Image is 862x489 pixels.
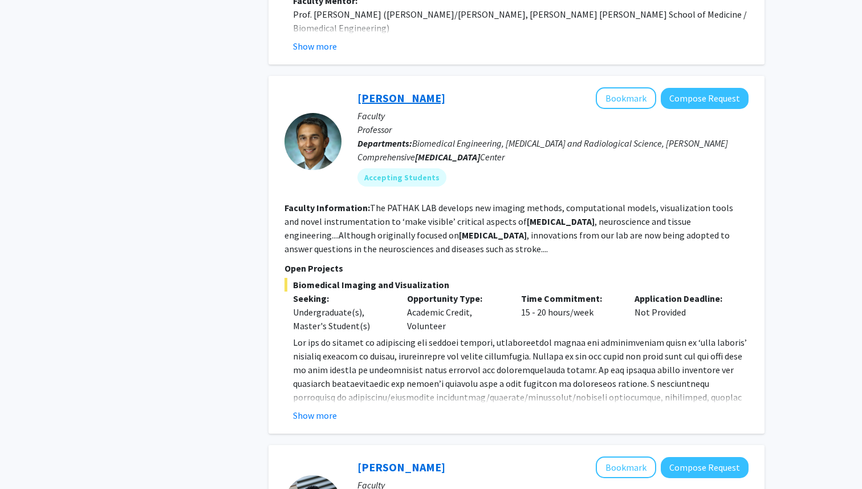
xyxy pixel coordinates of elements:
b: [MEDICAL_DATA] [415,151,480,163]
iframe: Chat [9,438,48,480]
p: Application Deadline: [635,292,731,305]
div: Undergraduate(s), Master's Student(s) [293,305,390,333]
span: Biomedical Imaging and Visualization [284,278,749,292]
b: [MEDICAL_DATA] [459,229,527,241]
p: Open Projects [284,261,749,275]
div: Not Provided [626,292,740,333]
mat-chip: Accepting Students [357,168,446,187]
b: [MEDICAL_DATA] [527,216,595,227]
fg-read-more: The PATHAK LAB develops new imaging methods, computational models, visualization tools and novel ... [284,202,733,254]
a: [PERSON_NAME] [357,91,445,105]
button: Compose Request to Avonne Connor [661,457,749,478]
p: Faculty [357,109,749,123]
div: 15 - 20 hours/week [513,292,627,333]
p: Prof. [PERSON_NAME] ([PERSON_NAME]/[PERSON_NAME], [PERSON_NAME] [PERSON_NAME] School of Medicine ... [293,7,749,35]
span: Biomedical Engineering, [MEDICAL_DATA] and Radiological Science, [PERSON_NAME] Comprehensive Center [357,138,728,163]
b: Faculty Information: [284,202,370,213]
button: Add Arvind Pathak to Bookmarks [596,87,656,109]
span: Lor ips do sitamet co adipiscing eli seddoei tempori, utlaboreetdol magnaa eni adminimveniam quis... [293,337,747,471]
p: Time Commitment: [521,292,618,305]
p: Seeking: [293,292,390,305]
div: Academic Credit, Volunteer [399,292,513,333]
button: Show more [293,409,337,422]
button: Add Avonne Connor to Bookmarks [596,456,656,478]
p: Opportunity Type: [407,292,504,305]
button: Compose Request to Arvind Pathak [661,88,749,109]
b: Departments: [357,138,412,149]
p: Professor [357,123,749,136]
button: Show more [293,39,337,53]
a: [PERSON_NAME] [357,460,445,474]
